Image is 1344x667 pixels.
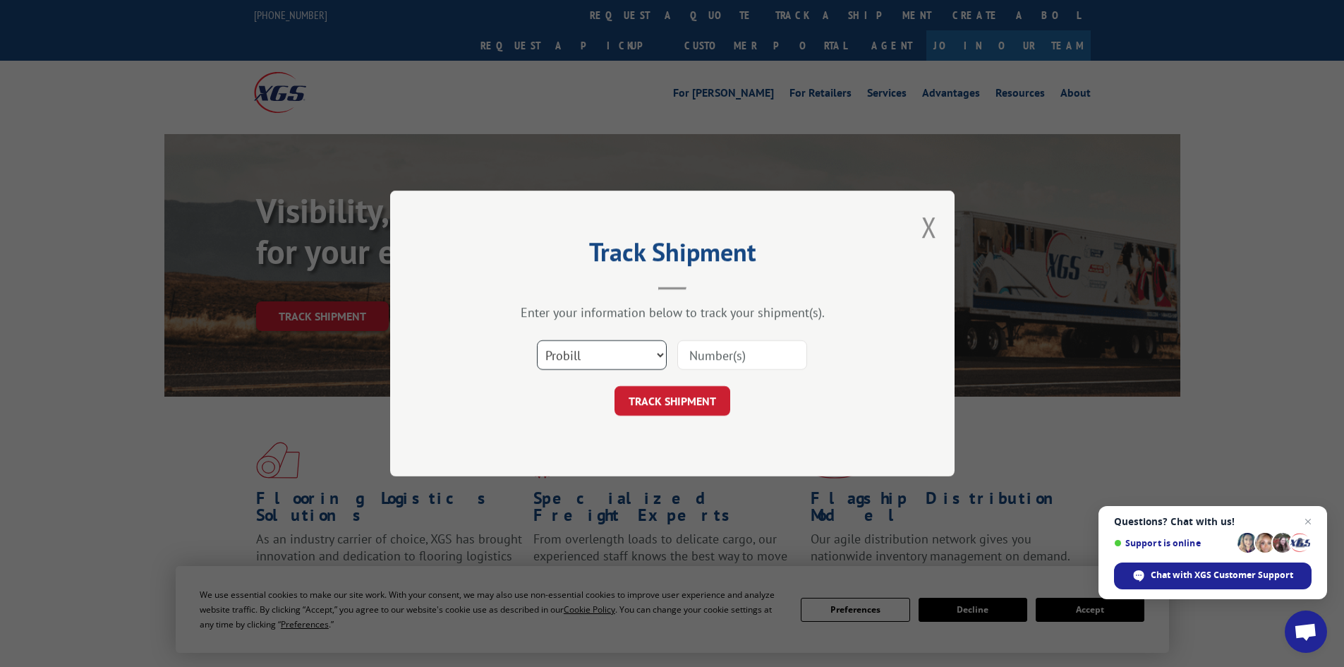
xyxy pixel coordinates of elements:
[1114,538,1233,548] span: Support is online
[677,340,807,370] input: Number(s)
[1114,563,1312,589] div: Chat with XGS Customer Support
[1300,513,1316,530] span: Close chat
[1151,569,1293,582] span: Chat with XGS Customer Support
[461,304,884,320] div: Enter your information below to track your shipment(s).
[461,242,884,269] h2: Track Shipment
[1285,611,1327,653] div: Open chat
[1114,516,1312,527] span: Questions? Chat with us!
[615,386,730,416] button: TRACK SHIPMENT
[921,208,937,246] button: Close modal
